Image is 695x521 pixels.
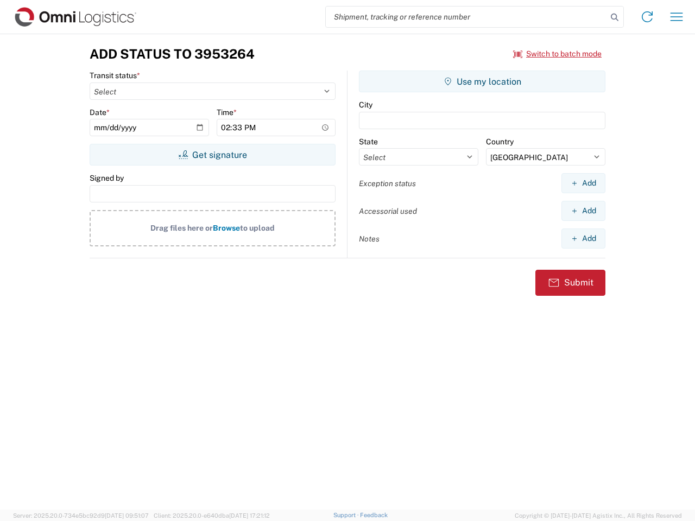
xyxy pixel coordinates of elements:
span: Drag files here or [150,224,213,232]
label: Notes [359,234,380,244]
input: Shipment, tracking or reference number [326,7,607,27]
h3: Add Status to 3953264 [90,46,255,62]
span: Server: 2025.20.0-734e5bc92d9 [13,512,149,519]
span: Browse [213,224,240,232]
label: Signed by [90,173,124,183]
span: Client: 2025.20.0-e640dba [154,512,270,519]
label: Transit status [90,71,140,80]
button: Add [561,173,605,193]
span: [DATE] 17:21:12 [229,512,270,519]
label: State [359,137,378,147]
button: Submit [535,270,605,296]
span: [DATE] 09:51:07 [105,512,149,519]
button: Add [561,228,605,249]
button: Switch to batch mode [513,45,602,63]
label: Exception status [359,179,416,188]
a: Feedback [360,512,388,518]
label: Time [217,107,237,117]
button: Add [561,201,605,221]
label: Date [90,107,110,117]
span: to upload [240,224,275,232]
a: Support [333,512,361,518]
button: Get signature [90,144,336,166]
button: Use my location [359,71,605,92]
label: Accessorial used [359,206,417,216]
label: Country [486,137,514,147]
label: City [359,100,372,110]
span: Copyright © [DATE]-[DATE] Agistix Inc., All Rights Reserved [515,511,682,520]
